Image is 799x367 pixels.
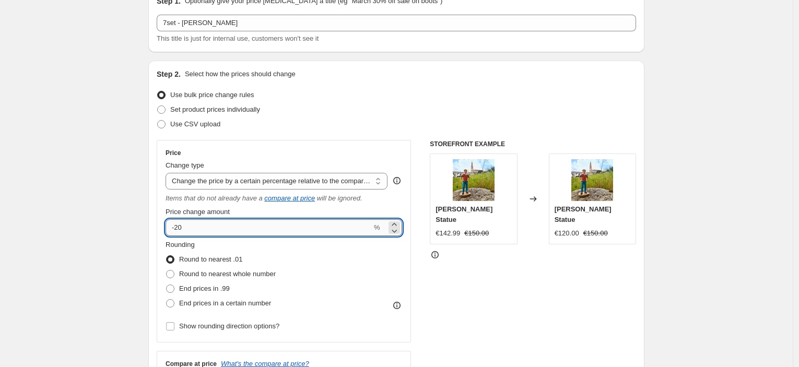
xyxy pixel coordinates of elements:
span: €150.00 [464,229,489,237]
div: help [392,175,402,186]
span: €150.00 [583,229,608,237]
input: -20 [166,219,372,236]
button: compare at price [264,194,315,202]
span: Use CSV upload [170,120,220,128]
span: Use bulk price change rules [170,91,254,99]
span: % [374,223,380,231]
h6: STOREFRONT EXAMPLE [430,140,636,148]
span: Round to nearest whole number [179,270,276,278]
h3: Price [166,149,181,157]
img: CarloAcutisStatue7_80x.png [571,159,613,201]
span: Set product prices individually [170,105,260,113]
span: €120.00 [555,229,579,237]
span: [PERSON_NAME] Statue [555,205,612,223]
span: Show rounding direction options? [179,322,279,330]
span: Round to nearest .01 [179,255,242,263]
img: CarloAcutisStatue7_80x.png [453,159,495,201]
input: 30% off holiday sale [157,15,636,31]
i: Items that do not already have a [166,194,263,202]
span: Price change amount [166,208,230,216]
p: Select how the prices should change [185,69,296,79]
i: will be ignored. [317,194,362,202]
h2: Step 2. [157,69,181,79]
span: Change type [166,161,204,169]
span: €142.99 [436,229,460,237]
span: End prices in a certain number [179,299,271,307]
span: This title is just for internal use, customers won't see it [157,34,319,42]
span: End prices in .99 [179,285,230,292]
span: Rounding [166,241,195,248]
span: [PERSON_NAME] Statue [436,205,492,223]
